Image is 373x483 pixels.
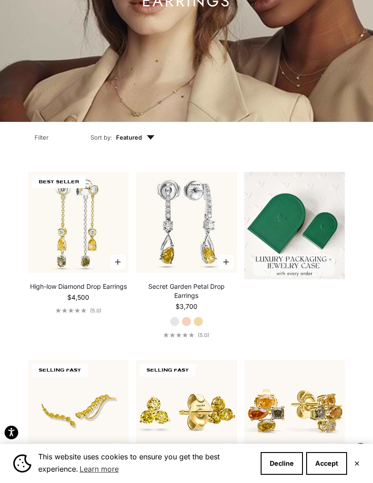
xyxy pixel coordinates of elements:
[354,461,360,466] button: Close
[30,282,127,291] a: High-low Diamond Drop Earrings
[136,282,237,300] a: Secret Garden Petal Drop Earrings
[91,133,112,142] span: Sort by:
[306,452,347,475] button: Accept
[163,332,209,338] a: 5.0 out of 5.0 stars(5.0)
[198,332,209,338] span: (5.0)
[32,364,88,377] span: SELLING FAST
[116,133,155,142] span: Featured
[28,172,129,273] img: High-low Diamond Drop Earrings
[136,360,237,461] img: #YellowGold
[70,122,176,150] button: Sort by: Featured
[14,122,70,150] button: Filter
[244,360,345,461] img: #YellowGold
[136,172,237,273] img: #WhiteGold
[32,176,86,188] span: BEST SELLER
[28,360,129,461] img: #YellowGold
[176,302,197,311] sale-price: $3,700
[67,293,89,302] sale-price: $4,500
[38,451,253,476] span: This website uses cookies to ensure you get the best experience.
[163,332,194,337] div: 5.0 out of 5.0 stars
[140,364,196,377] span: SELLING FAST
[78,462,120,476] a: Learn more
[261,452,303,475] button: Decline
[55,308,86,313] div: 5.0 out of 5.0 stars
[55,307,101,314] a: 5.0 out of 5.0 stars(5.0)
[90,307,101,314] span: (5.0)
[13,454,31,473] img: Cookie banner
